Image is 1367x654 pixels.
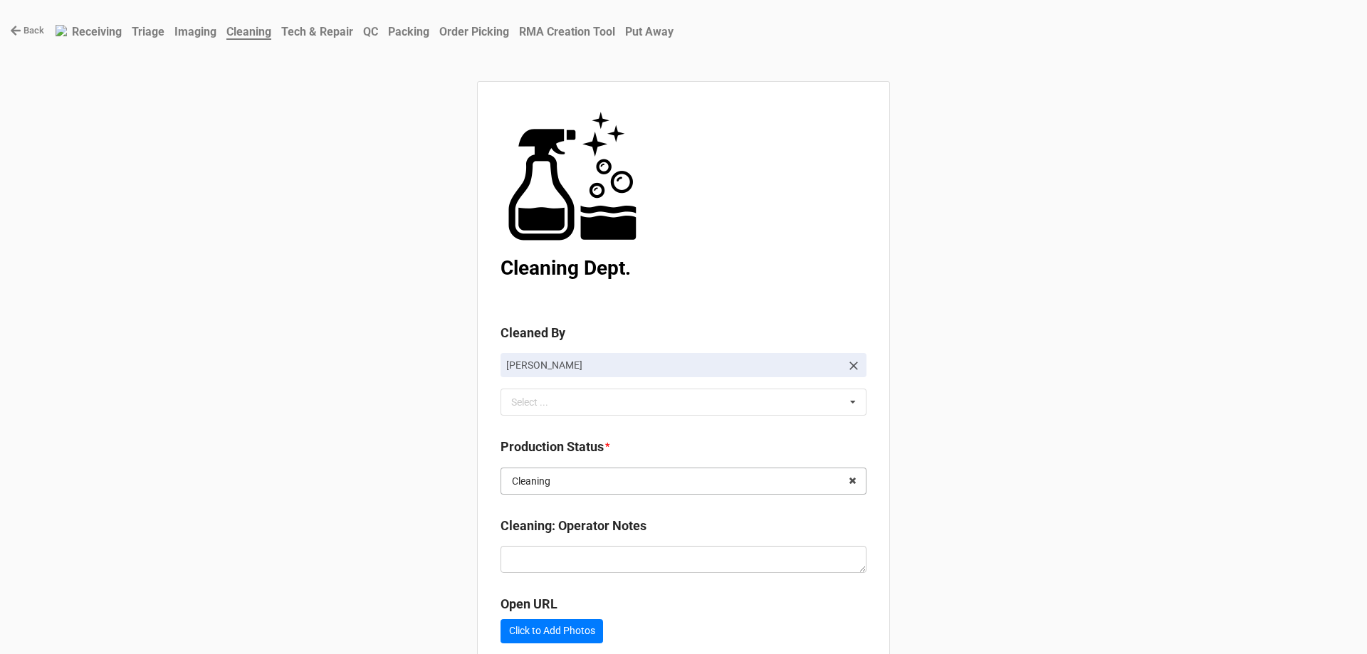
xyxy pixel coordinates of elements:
label: Production Status [501,437,604,457]
a: Receiving [67,18,127,46]
b: RMA Creation Tool [519,25,615,38]
a: Imaging [169,18,221,46]
a: Click to Add Photos [501,619,603,643]
label: Cleaning: Operator Notes [501,516,646,536]
b: Imaging [174,25,216,38]
b: Open URL [501,596,557,611]
a: Tech & Repair [276,18,358,46]
a: Back [10,23,44,38]
b: Order Picking [439,25,509,38]
img: user-attachments%2Flegacy%2Fextension-attachments%2FFsMTpD1N6b%2FCleaning.png [501,105,643,247]
b: Packing [388,25,429,38]
a: Triage [127,18,169,46]
a: Cleaning [221,18,276,46]
b: QC [363,25,378,38]
img: RexiLogo.png [56,25,67,36]
p: [PERSON_NAME] [506,358,841,372]
b: Cleaning Dept. [501,256,631,280]
b: Put Away [625,25,674,38]
label: Cleaned By [501,323,565,343]
a: Order Picking [434,18,514,46]
b: Receiving [72,25,122,38]
a: Put Away [620,18,679,46]
a: Packing [383,18,434,46]
b: Triage [132,25,164,38]
div: Cleaning [512,476,550,486]
div: Select ... [508,394,569,411]
b: Tech & Repair [281,25,353,38]
a: RMA Creation Tool [514,18,620,46]
b: Cleaning [226,25,271,40]
a: QC [358,18,383,46]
